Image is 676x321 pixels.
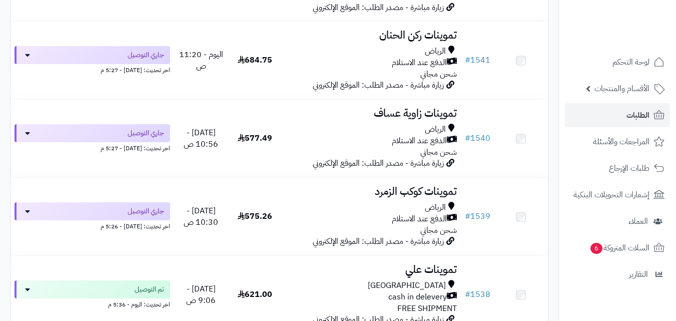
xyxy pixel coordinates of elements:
[594,82,649,96] span: الأقسام والمنتجات
[465,288,490,300] a: #1538
[573,188,649,202] span: إشعارات التحويلات البنكية
[420,146,457,158] span: شحن مجاني
[465,210,470,222] span: #
[179,49,223,72] span: اليوم - 11:20 ص
[465,54,470,66] span: #
[238,54,272,66] span: 684.75
[465,132,470,144] span: #
[465,54,490,66] a: #1541
[313,235,444,247] span: زيارة مباشرة - مصدر الطلب: الموقع الإلكتروني
[15,142,170,153] div: اخر تحديث: [DATE] - 5:27 م
[15,220,170,231] div: اخر تحديث: [DATE] - 5:26 م
[184,127,218,150] span: [DATE] - 10:56 ص
[135,284,164,294] span: تم التوصيل
[238,288,272,300] span: 621.00
[589,241,649,255] span: السلات المتروكة
[420,224,457,236] span: شحن مجاني
[590,243,603,254] span: 6
[565,209,670,233] a: العملاء
[612,55,649,69] span: لوحة التحكم
[286,264,457,275] h3: تموينات علي
[15,298,170,309] div: اخر تحديث: اليوم - 5:36 م
[313,2,444,14] span: زيارة مباشرة - مصدر الطلب: الموقع الإلكتروني
[565,103,670,127] a: الطلبات
[368,280,446,291] span: [GEOGRAPHIC_DATA]
[565,236,670,260] a: السلات المتروكة6
[565,50,670,74] a: لوحة التحكم
[626,108,649,122] span: الطلبات
[128,128,164,138] span: جاري التوصيل
[465,210,490,222] a: #1539
[184,205,218,228] span: [DATE] - 10:30 ص
[392,57,447,69] span: الدفع عند الاستلام
[565,183,670,207] a: إشعارات التحويلات البنكية
[128,50,164,60] span: جاري التوصيل
[238,210,272,222] span: 575.26
[425,124,446,135] span: الرياض
[238,132,272,144] span: 577.49
[388,291,447,303] span: cash in delevery
[397,302,457,314] span: FREE SHIPMENT
[465,288,470,300] span: #
[420,68,457,80] span: شحن مجاني
[465,132,490,144] a: #1540
[286,108,457,119] h3: تموينات زاوية عساف
[609,161,649,175] span: طلبات الإرجاع
[286,186,457,197] h3: تموينات كوكب الزمرد
[313,157,444,169] span: زيارة مباشرة - مصدر الطلب: الموقع الإلكتروني
[608,21,666,42] img: logo-2.png
[565,262,670,286] a: التقارير
[425,46,446,57] span: الرياض
[392,135,447,147] span: الدفع عند الاستلام
[565,156,670,180] a: طلبات الإرجاع
[628,214,648,228] span: العملاء
[313,79,444,91] span: زيارة مباشرة - مصدر الطلب: الموقع الإلكتروني
[286,30,457,41] h3: تموينات ركن الحنان
[392,213,447,225] span: الدفع عند الاستلام
[629,267,648,281] span: التقارير
[15,64,170,75] div: اخر تحديث: [DATE] - 5:27 م
[186,283,216,306] span: [DATE] - 9:06 ص
[593,135,649,149] span: المراجعات والأسئلة
[425,202,446,213] span: الرياض
[565,130,670,154] a: المراجعات والأسئلة
[128,206,164,216] span: جاري التوصيل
